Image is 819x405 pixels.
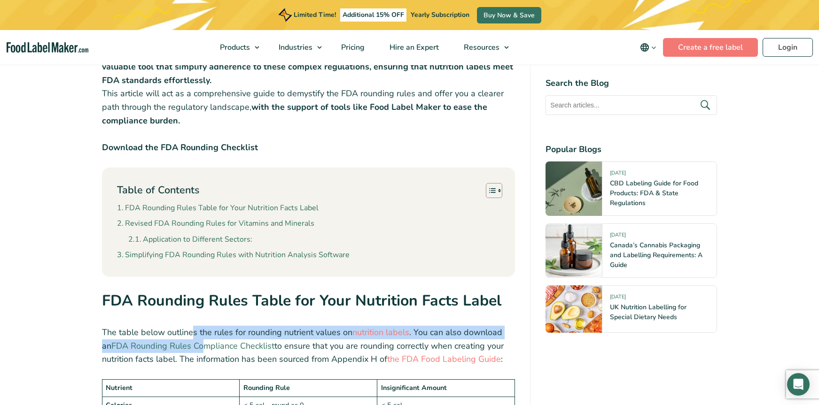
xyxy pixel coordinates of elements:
[610,169,626,180] span: [DATE]
[111,340,274,352] a: FDA Rounding Rules Compliance Checklist
[610,303,686,321] a: UK Nutrition Labelling for Special Dietary Needs
[610,293,626,304] span: [DATE]
[117,202,319,214] a: FDA Rounding Rules Table for Your Nutrition Facts Label
[102,290,501,311] strong: FDA Rounding Rules Table for Your Nutrition Facts Label
[117,183,199,198] p: Table of Contents
[546,77,717,90] h4: Search the Blog
[377,30,449,65] a: Hire an Expert
[452,30,514,65] a: Resources
[117,249,350,261] a: Simplifying FDA Rounding Rules with Nutrition Analysis Software
[243,383,290,392] strong: Rounding Rule
[477,7,541,23] a: Buy Now & Save
[352,327,409,338] a: nutrition labels
[102,142,258,153] strong: Download the FDA Rounding Checklist
[217,42,251,53] span: Products
[340,8,406,22] span: Additional 15% OFF
[266,30,327,65] a: Industries
[117,218,314,230] a: Revised FDA Rounding Rules for Vitamins and Minerals
[294,10,336,19] span: Limited Time!
[102,101,487,126] strong: with the support of tools like Food Label Maker to ease the compliance burden.
[787,373,810,396] div: Open Intercom Messenger
[102,47,513,86] strong: are a valuable tool that simplify adherence to these complex regulations, ensuring that nutrition...
[610,231,626,242] span: [DATE]
[381,383,447,392] strong: Insignificant Amount
[208,30,264,65] a: Products
[411,10,469,19] span: Yearly Subscription
[387,353,501,365] a: the FDA Food Labeling Guide
[610,241,702,269] a: Canada’s Cannabis Packaging and Labelling Requirements: A Guide
[546,95,717,115] input: Search articles...
[128,234,252,246] a: Application to Different Sectors:
[102,326,515,366] p: The table below outlines the rules for rounding nutrient values on . You can also download an to ...
[461,42,500,53] span: Resources
[479,183,500,199] a: Toggle Table of Content
[546,143,717,156] h4: Popular Blogs
[763,38,813,57] a: Login
[276,42,313,53] span: Industries
[387,42,440,53] span: Hire an Expert
[338,42,366,53] span: Pricing
[106,383,133,392] strong: Nutrient
[610,179,698,207] a: CBD Labeling Guide for Food Products: FDA & State Regulations
[663,38,758,57] a: Create a free label
[329,30,375,65] a: Pricing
